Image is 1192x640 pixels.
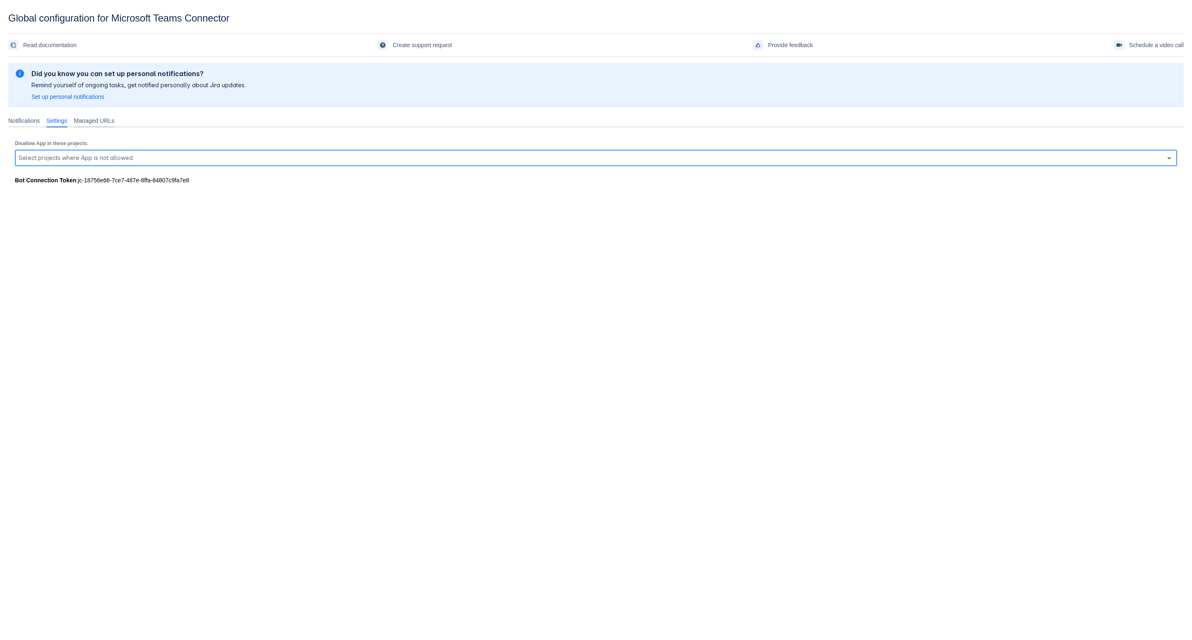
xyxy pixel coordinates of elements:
h2: Did you know you can set up personal notifications? [31,69,246,78]
div: : jc-18756e66-7ce7-487e-8ffa-84807c9fa7e8 [15,176,1177,184]
a: Read documentation [8,38,77,52]
p: Disallow App in these projects: [15,141,1177,146]
span: Provide feedback [768,38,813,52]
a: Provide feedback [753,38,813,52]
span: Settings [46,117,67,125]
span: videoCall [1116,42,1122,48]
a: Schedule a video call [1114,38,1184,52]
span: open [1164,153,1174,163]
span: Read documentation [23,38,77,52]
span: Schedule a video call [1129,38,1184,52]
div: Global configuration for Microsoft Teams Connector [8,12,1184,24]
strong: Bot Connection Token [15,177,76,184]
span: Managed URLs [74,117,114,125]
span: Notifications [8,117,40,125]
a: Create support request [378,38,452,52]
p: Remind yourself of ongoing tasks, get notified personally about Jira updates. [31,81,246,89]
span: Create support request [393,38,452,52]
span: support [379,42,386,48]
span: documentation [10,42,17,48]
span: information [15,69,25,79]
a: Set up personal notifications [31,93,104,101]
span: feedback [755,42,761,48]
